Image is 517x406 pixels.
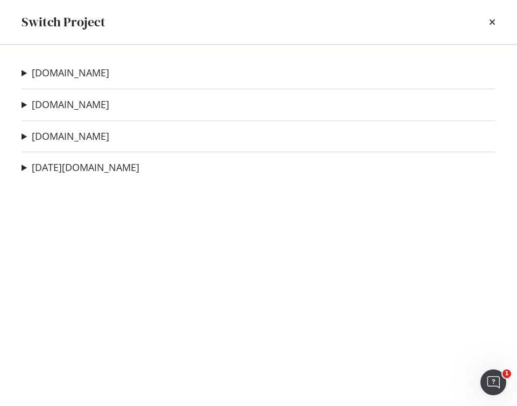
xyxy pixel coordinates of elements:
[32,162,139,173] a: [DATE][DOMAIN_NAME]
[32,67,109,79] a: [DOMAIN_NAME]
[502,369,511,378] span: 1
[22,98,109,112] summary: [DOMAIN_NAME]
[489,13,495,31] div: times
[32,131,109,142] a: [DOMAIN_NAME]
[32,99,109,110] a: [DOMAIN_NAME]
[22,130,109,144] summary: [DOMAIN_NAME]
[22,161,139,175] summary: [DATE][DOMAIN_NAME]
[480,369,506,395] iframe: Intercom live chat
[22,66,109,80] summary: [DOMAIN_NAME]
[22,13,105,31] div: Switch Project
